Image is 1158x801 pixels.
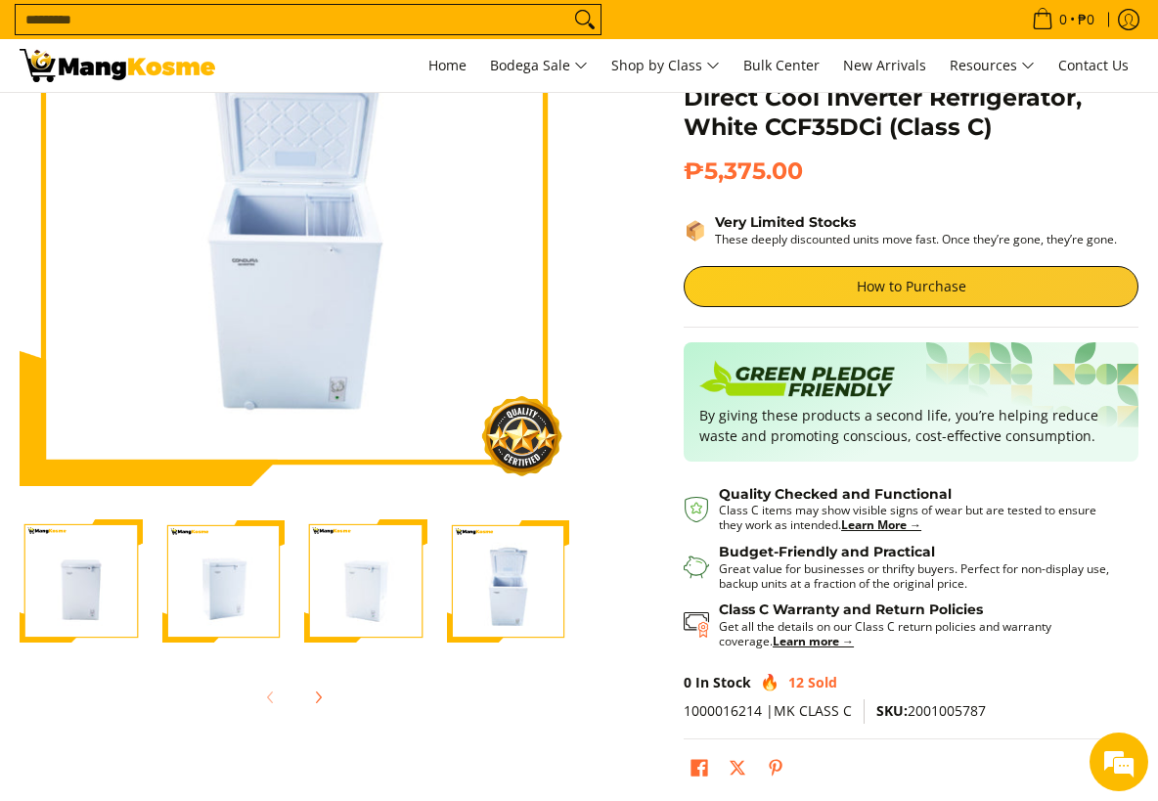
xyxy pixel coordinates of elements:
[490,54,588,78] span: Bodega Sale
[724,754,751,787] a: Post on X
[876,701,908,720] span: SKU:
[304,519,427,643] img: Condura 3.5 Cu. Ft. Chest Freezer Direct Cool Inverter Refrigerator, White CCF35DCi (Class C)-3
[447,519,570,643] img: Condura 3.5 Cu. Ft. Chest Freezer Direct Cool Inverter Refrigerator, White CCF35DCi (Class C)-4
[684,701,852,720] span: 1000016214 |MK CLASS C
[601,39,730,92] a: Shop by Class
[843,56,926,74] span: New Arrivals
[480,39,598,92] a: Bodega Sale
[1058,56,1129,74] span: Contact Us
[611,54,720,78] span: Shop by Class
[235,39,1138,92] nav: Main Menu
[20,519,143,643] img: Condura 3.5 Cu. Ft. Chest Freezer Direct Cool Inverter Refrigerator, White CCF35DCi (Class C)-1
[719,486,952,502] strong: Quality Checked and Functional
[833,39,936,92] a: New Arrivals
[715,214,856,230] strong: Very Limited Stocks
[684,156,803,186] span: ₱5,375.00
[841,516,921,533] a: Learn More →
[296,676,339,719] button: Next
[419,39,476,92] a: Home
[940,39,1045,92] a: Resources
[1026,9,1100,30] span: •
[20,49,215,82] img: Condura 3.5 Cu. Ft. Chest Freezer Direct Cool Inverter Refrigerator, W | Mang Kosme
[719,544,935,559] strong: Budget-Friendly and Practical
[719,601,983,617] strong: Class C Warranty and Return Policies
[1075,13,1097,26] span: ₱0
[569,5,601,34] button: Search
[734,39,829,92] a: Bulk Center
[699,358,895,405] img: Badge sustainability green pledge friendly
[876,701,986,720] span: 2001005787
[684,55,1138,142] h1: Condura 3.5 Cu. Ft. Chest Freezer Direct Cool Inverter Refrigerator, White CCF35DCi (Class C)
[788,673,804,691] span: 12
[684,266,1138,307] a: How to Purchase
[10,534,373,602] textarea: Type your message and hit 'Enter'
[699,405,1123,446] p: By giving these products a second life, you’re helping reduce waste and promoting conscious, cost...
[1056,13,1070,26] span: 0
[162,519,286,643] img: Condura 3.5 Cu. Ft. Chest Freezer Direct Cool Inverter Refrigerator, White CCF35DCi (Class C)-2
[686,754,713,787] a: Share on Facebook
[321,10,368,57] div: Minimize live chat window
[719,503,1119,532] p: Class C items may show visible signs of wear but are tested to ensure they work as intended.
[695,673,751,691] span: In Stock
[719,619,1119,648] p: Get all the details on our Class C return policies and warranty coverage.
[1048,39,1138,92] a: Contact Us
[715,232,1117,246] p: These deeply discounted units move fast. Once they’re gone, they’re gone.
[428,56,467,74] span: Home
[743,56,820,74] span: Bulk Center
[684,673,691,691] span: 0
[113,246,270,444] span: We're online!
[950,54,1035,78] span: Resources
[719,561,1119,591] p: Great value for businesses or thrifty buyers. Perfect for non-display use, backup units at a frac...
[102,110,329,135] div: Chat with us now
[773,633,854,649] a: Learn more →
[808,673,837,691] span: Sold
[762,754,789,787] a: Pin on Pinterest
